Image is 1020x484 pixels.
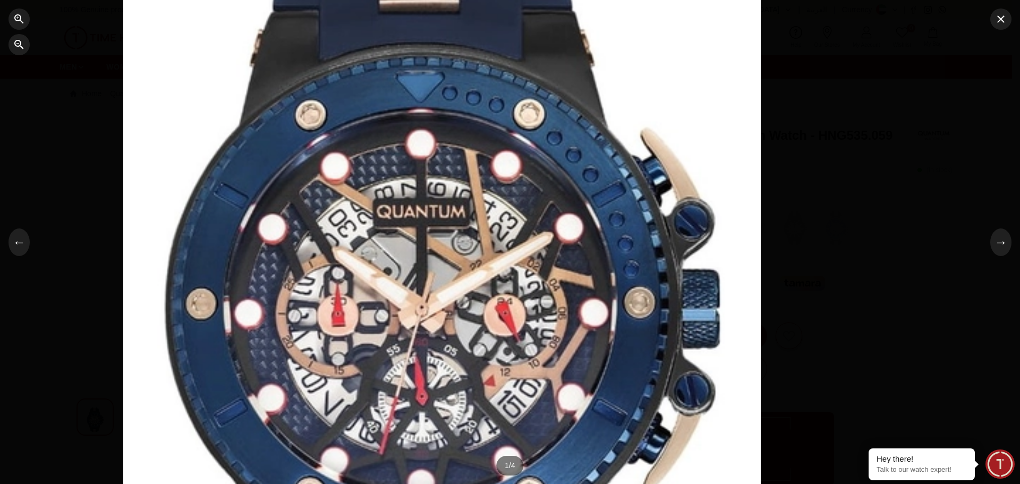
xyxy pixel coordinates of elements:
button: ← [8,228,30,256]
div: Hey there! [877,454,967,464]
div: Chat Widget [985,449,1015,479]
div: 1 / 4 [496,456,523,475]
button: → [990,228,1011,256]
p: Talk to our watch expert! [877,465,967,474]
